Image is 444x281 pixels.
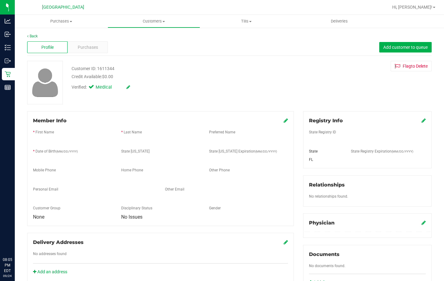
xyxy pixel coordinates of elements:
span: Member Info [33,118,67,124]
label: State Registry Expiration [351,149,413,154]
span: [GEOGRAPHIC_DATA] [42,5,84,10]
inline-svg: Inbound [5,31,11,37]
span: Delivery Addresses [33,239,84,245]
span: (MM/DD/YYYY) [56,150,78,153]
a: Purchases [15,15,108,28]
a: Tills [200,15,293,28]
label: State [US_STATE] Expiration [209,149,277,154]
span: Physician [309,220,335,226]
inline-svg: Outbound [5,58,11,64]
iframe: Resource center [6,232,25,250]
p: 08:05 PM EDT [3,257,12,274]
inline-svg: Reports [5,84,11,90]
div: Credit Available: [72,73,269,80]
button: Add customer to queue [379,42,432,52]
inline-svg: Retail [5,71,11,77]
span: Deliveries [323,19,356,24]
a: Customers [108,15,200,28]
p: 09/24 [3,274,12,278]
label: Last Name [124,129,142,135]
span: Add customer to queue [383,45,428,50]
div: Customer ID: 1611344 [72,65,114,72]
label: No relationships found. [309,194,348,199]
label: First Name [35,129,54,135]
label: Personal Email [33,187,58,192]
a: Add an address [33,269,67,274]
a: Back [27,34,38,38]
label: Preferred Name [209,129,235,135]
label: Home Phone [121,167,143,173]
span: None [33,214,44,220]
button: Flagto Delete [391,61,432,71]
span: Customers [108,19,200,24]
span: (MM/DD/YYYY) [392,150,413,153]
span: Hi, [PERSON_NAME]! [392,5,432,10]
label: Date of Birth [35,149,78,154]
a: Deliveries [293,15,386,28]
span: Purchases [15,19,108,24]
span: Registry Info [309,118,343,124]
label: Other Email [165,187,184,192]
span: Relationships [309,182,345,188]
span: No documents found. [309,264,345,268]
inline-svg: Inventory [5,44,11,51]
span: (MM/DD/YYYY) [255,150,277,153]
label: Other Phone [209,167,230,173]
div: State [304,149,346,154]
label: State [US_STATE] [121,149,150,154]
label: Customer Group [33,205,60,211]
span: Documents [309,251,339,257]
label: Disciplinary Status [121,205,152,211]
label: State Registry ID [309,129,336,135]
span: Purchases [78,44,98,51]
div: Verified: [72,84,130,91]
label: No addresses found [33,251,67,257]
label: Gender [209,205,221,211]
span: Tills [200,19,293,24]
span: Medical [96,84,120,91]
span: Profile [41,44,54,51]
inline-svg: Analytics [5,18,11,24]
label: Mobile Phone [33,167,56,173]
span: No Issues [121,214,142,220]
span: $0.00 [102,74,113,79]
div: FL [304,157,346,162]
img: user-icon.png [29,67,61,99]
